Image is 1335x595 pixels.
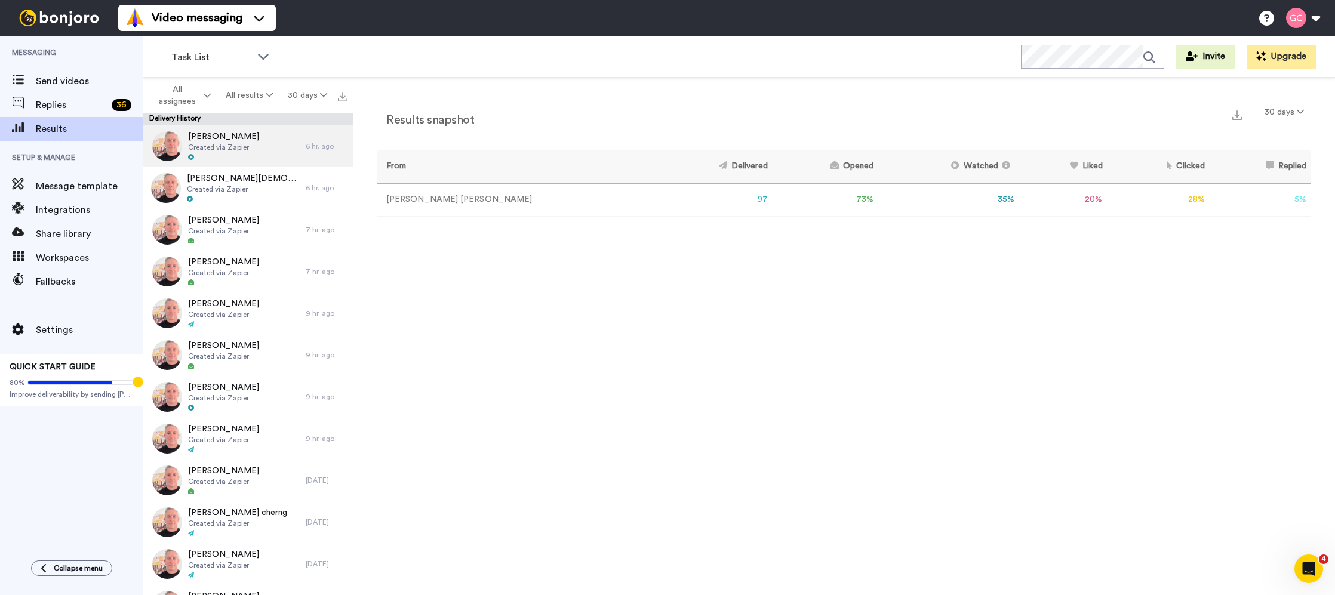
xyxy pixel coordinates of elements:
[1210,150,1311,183] th: Replied
[187,184,300,194] span: Created via Zapier
[188,214,259,226] span: [PERSON_NAME]
[306,392,347,402] div: 9 hr. ago
[14,10,104,26] img: bj-logo-header-white.svg
[152,382,182,412] img: 1f90df81-14d5-4266-8831-9b6d4a84b032-thumb.jpg
[152,10,242,26] span: Video messaging
[306,225,347,235] div: 7 hr. ago
[188,226,259,236] span: Created via Zapier
[188,548,259,560] span: [PERSON_NAME]
[188,340,259,352] span: [PERSON_NAME]
[306,141,347,151] div: 6 hr. ago
[153,84,201,107] span: All assignees
[10,390,134,399] span: Improve deliverability by sending [PERSON_NAME]’s from your own email
[152,465,182,495] img: b6995f10-6e51-4540-9e66-2c020f062323-thumb.jpg
[306,434,347,443] div: 9 hr. ago
[143,292,353,334] a: [PERSON_NAME]Created via Zapier9 hr. ago
[188,268,259,278] span: Created via Zapier
[36,179,143,193] span: Message template
[10,363,96,371] span: QUICK START GUIDE
[306,517,347,527] div: [DATE]
[306,350,347,360] div: 9 hr. ago
[306,476,347,485] div: [DATE]
[10,378,25,387] span: 80%
[188,310,259,319] span: Created via Zapier
[125,8,144,27] img: vm-color.svg
[36,251,143,265] span: Workspaces
[306,183,347,193] div: 6 hr. ago
[143,334,353,376] a: [PERSON_NAME]Created via Zapier9 hr. ago
[146,79,219,112] button: All assignees
[152,298,182,328] img: 61867fab-ccf0-4dc2-8c89-8e132121a127-thumb.jpg
[152,507,182,537] img: 6af64904-7720-4752-ab74-cf4943a5e515-thumb.jpg
[377,183,657,216] td: [PERSON_NAME] [PERSON_NAME]
[657,150,773,183] th: Delivered
[143,376,353,418] a: [PERSON_NAME]Created via Zapier9 hr. ago
[152,424,182,454] img: 77276562-0f57-4bc2-86df-2f7db4313a7f-thumb.jpg
[188,507,287,519] span: [PERSON_NAME] cherng
[143,460,353,501] a: [PERSON_NAME]Created via Zapier[DATE]
[152,340,182,370] img: 845f3222-3d41-48e3-98de-be91ae3a9b0f-thumb.jpg
[36,203,143,217] span: Integrations
[143,113,353,125] div: Delivery History
[188,352,259,361] span: Created via Zapier
[306,267,347,276] div: 7 hr. ago
[773,150,878,183] th: Opened
[36,98,107,112] span: Replies
[143,251,353,292] a: [PERSON_NAME]Created via Zapier7 hr. ago
[112,99,131,111] div: 36
[1232,110,1242,120] img: export.svg
[306,309,347,318] div: 9 hr. ago
[36,122,143,136] span: Results
[151,173,181,203] img: 16abb0c9-8100-482f-bec3-3ca210afd53c-thumb.jpg
[878,150,1019,183] th: Watched
[1019,150,1107,183] th: Liked
[878,183,1019,216] td: 35 %
[152,257,182,286] img: b3bc313e-ecc2-43c7-b894-721b68de5b41-thumb.jpg
[36,323,143,337] span: Settings
[1294,554,1323,583] iframe: Intercom live chat
[1247,45,1316,69] button: Upgrade
[143,125,353,167] a: [PERSON_NAME]Created via Zapier6 hr. ago
[1019,183,1107,216] td: 20 %
[219,85,281,106] button: All results
[143,418,353,460] a: [PERSON_NAME]Created via Zapier9 hr. ago
[657,183,773,216] td: 97
[1108,150,1210,183] th: Clicked
[188,519,287,528] span: Created via Zapier
[188,477,259,486] span: Created via Zapier
[1176,45,1235,69] button: Invite
[36,275,143,289] span: Fallbacks
[187,172,300,184] span: [PERSON_NAME][DEMOGRAPHIC_DATA]
[143,209,353,251] a: [PERSON_NAME]Created via Zapier7 hr. ago
[171,50,251,64] span: Task List
[306,559,347,569] div: [DATE]
[377,150,657,183] th: From
[188,465,259,477] span: [PERSON_NAME]
[36,227,143,241] span: Share library
[133,377,143,387] div: Tooltip anchor
[188,256,259,268] span: [PERSON_NAME]
[1257,101,1311,123] button: 30 days
[188,131,259,143] span: [PERSON_NAME]
[143,543,353,585] a: [PERSON_NAME]Created via Zapier[DATE]
[1229,106,1245,123] button: Export a summary of each team member’s results that match this filter now.
[188,423,259,435] span: [PERSON_NAME]
[334,87,351,104] button: Export all results that match these filters now.
[152,215,182,245] img: ebd9886d-a2e1-4b85-a26f-2981bbf2d1bd-thumb.jpg
[143,167,353,209] a: [PERSON_NAME][DEMOGRAPHIC_DATA]Created via Zapier6 hr. ago
[338,92,347,101] img: export.svg
[1210,183,1311,216] td: 5 %
[31,560,112,576] button: Collapse menu
[188,435,259,445] span: Created via Zapier
[1108,183,1210,216] td: 28 %
[188,560,259,570] span: Created via Zapier
[188,381,259,393] span: [PERSON_NAME]
[188,393,259,403] span: Created via Zapier
[143,501,353,543] a: [PERSON_NAME] cherngCreated via Zapier[DATE]
[280,85,334,106] button: 30 days
[188,143,259,152] span: Created via Zapier
[773,183,878,216] td: 73 %
[1319,554,1328,564] span: 4
[54,563,103,573] span: Collapse menu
